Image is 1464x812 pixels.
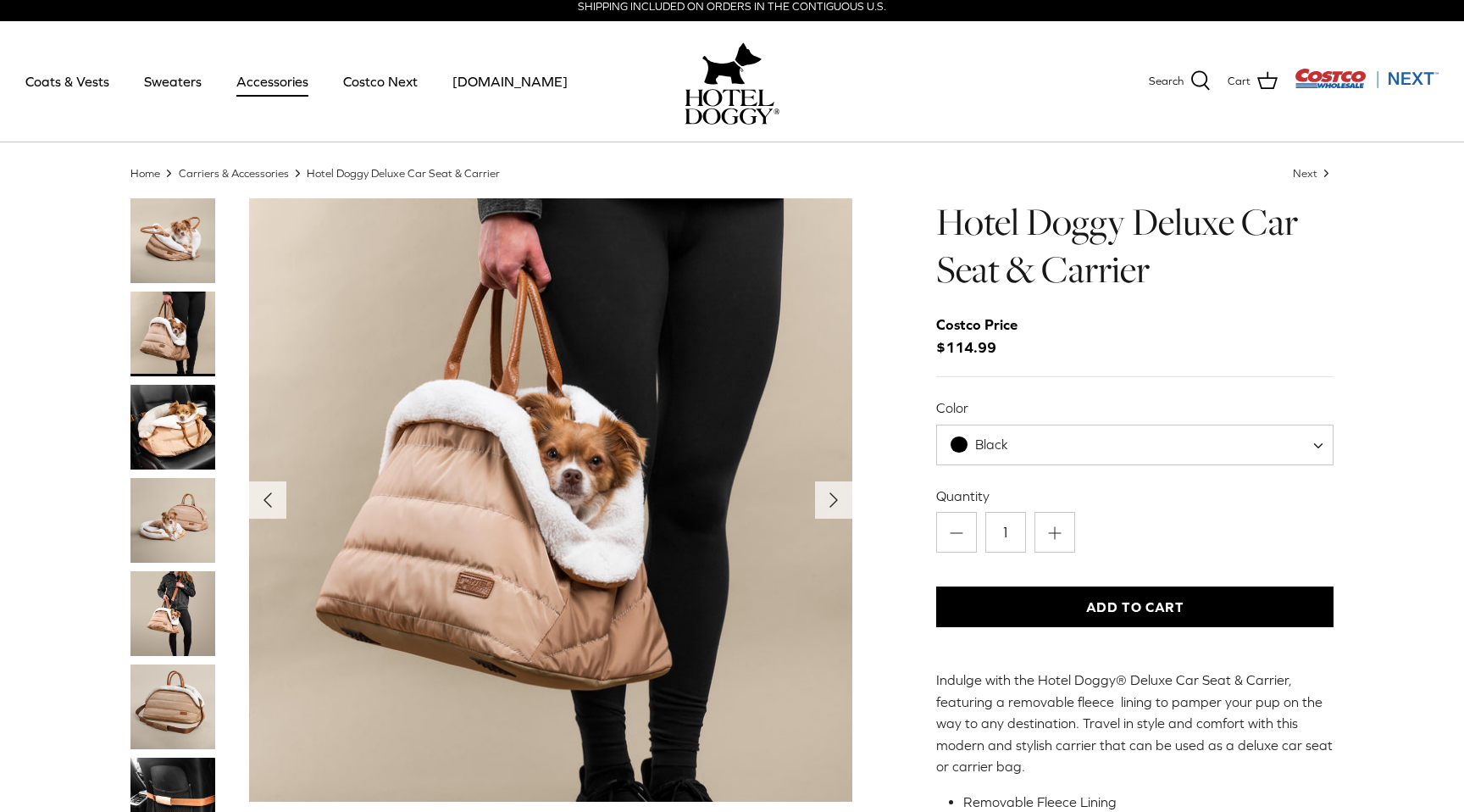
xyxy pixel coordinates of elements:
[1228,73,1250,91] span: Cart
[985,512,1026,553] input: Quantity
[975,437,1008,452] span: Black
[10,53,125,110] a: Coats & Vests
[437,53,583,110] a: [DOMAIN_NAME]
[685,89,779,125] img: hoteldoggycom
[1149,70,1211,92] a: Search
[328,53,433,110] a: Costco Next
[130,165,1334,181] nav: Breadcrumbs
[221,53,324,110] a: Accessories
[130,385,215,470] a: Thumbnail Link
[130,198,215,283] a: Thumbnail Link
[307,166,500,179] a: Hotel Doggy Deluxe Car Seat & Carrier
[936,198,1334,294] h1: Hotel Doggy Deluxe Car Seat & Carrier
[249,481,286,519] button: Previous
[1293,166,1334,179] a: Next
[936,425,1334,465] span: Black
[936,587,1334,627] button: Add to Cart
[1149,73,1184,91] span: Search
[702,38,762,89] img: hoteldoggy.com
[936,314,1034,359] span: $114.99
[130,571,215,656] a: Thumbnail Link
[936,314,1018,336] div: Costco Price
[130,166,160,179] a: Home
[249,198,852,802] a: Show Gallery
[937,436,1042,453] span: Black
[129,53,217,110] a: Sweaters
[815,481,852,519] button: Next
[130,478,215,563] a: Thumbnail Link
[1295,68,1439,89] img: Costco Next
[936,398,1334,417] label: Color
[1293,166,1317,179] span: Next
[130,665,215,749] a: Thumbnail Link
[179,166,289,179] a: Carriers & Accessories
[1295,79,1439,92] a: Visit Costco Next
[936,487,1334,505] label: Quantity
[936,670,1334,778] p: Indulge with the Hotel Doggy® Deluxe Car Seat & Carrier, featuring a removable fleece lining to p...
[130,292,215,376] a: Thumbnail Link
[685,38,779,125] a: hoteldoggy.com hoteldoggycom
[130,385,215,470] img: small dog in a tan dog carrier on a black seat in the car
[1228,70,1278,92] a: Cart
